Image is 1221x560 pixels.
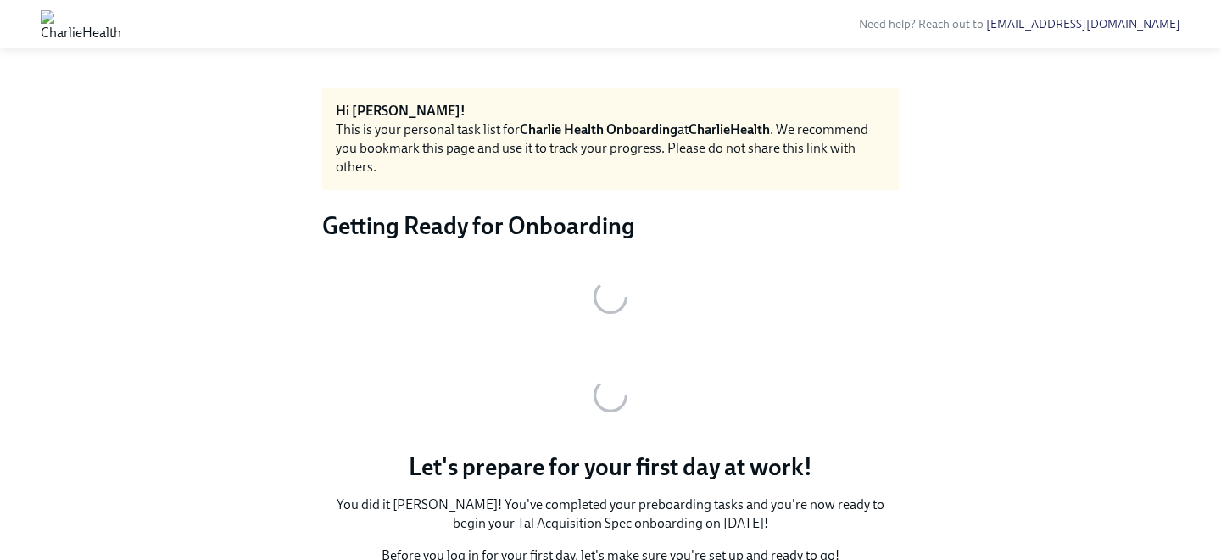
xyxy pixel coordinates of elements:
button: Zoom image [322,353,899,438]
p: You did it [PERSON_NAME]! You've completed your preboarding tasks and you're now ready to begin y... [322,496,899,533]
a: [EMAIL_ADDRESS][DOMAIN_NAME] [986,17,1180,31]
h3: Getting Ready for Onboarding [322,210,899,241]
strong: Hi [PERSON_NAME]! [336,103,466,119]
div: This is your personal task list for at . We recommend you bookmark this page and use it to track ... [336,120,885,176]
button: Zoom image [322,255,899,339]
strong: CharlieHealth [689,121,770,137]
p: Let's prepare for your first day at work! [322,451,899,482]
span: Need help? Reach out to [859,17,1180,31]
img: CharlieHealth [41,10,121,37]
strong: Charlie Health Onboarding [520,121,677,137]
